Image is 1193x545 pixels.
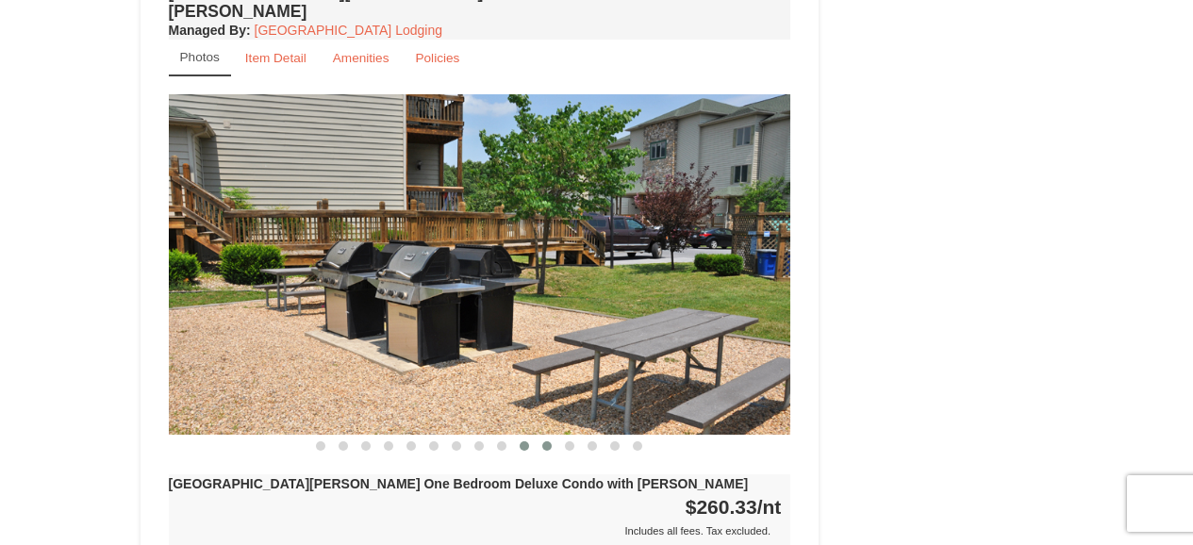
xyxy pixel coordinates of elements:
a: Photos [169,40,231,76]
div: Includes all fees. Tax excluded. [169,521,782,540]
small: Item Detail [245,51,307,65]
a: Amenities [321,40,402,76]
small: Policies [415,51,459,65]
a: Item Detail [233,40,319,76]
span: Managed By [169,23,246,38]
small: Photos [180,50,220,64]
a: [GEOGRAPHIC_DATA] Lodging [255,23,442,38]
strong: [GEOGRAPHIC_DATA][PERSON_NAME] One Bedroom Deluxe Condo with [PERSON_NAME] [169,476,749,491]
strong: : [169,23,251,38]
small: Amenities [333,51,389,65]
a: Policies [403,40,472,76]
img: 18876286-131-bc480588.jpg [169,94,790,435]
strong: $260.33 [686,496,782,518]
span: /nt [757,496,782,518]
